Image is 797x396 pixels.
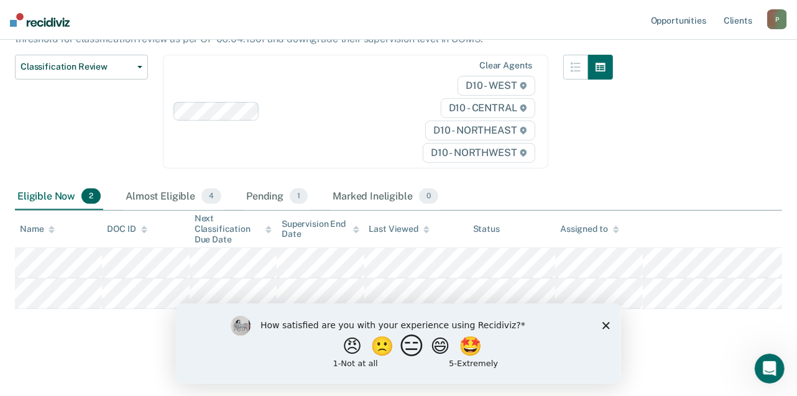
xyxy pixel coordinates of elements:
[419,188,438,205] span: 0
[479,60,532,71] div: Clear agents
[560,224,619,234] div: Assigned to
[282,219,359,240] div: Supervision End Date
[123,183,224,211] div: Almost Eligible4
[330,183,441,211] div: Marked Ineligible0
[15,183,103,211] div: Eligible Now2
[369,224,430,234] div: Last Viewed
[244,183,310,211] div: Pending1
[458,76,535,96] span: D10 - WEST
[107,224,147,234] div: DOC ID
[473,224,500,234] div: Status
[425,121,535,140] span: D10 - NORTHEAST
[20,224,55,234] div: Name
[423,143,535,163] span: D10 - NORTHWEST
[201,188,221,205] span: 4
[176,303,621,384] iframe: Survey by Kim from Recidiviz
[441,98,535,118] span: D10 - CENTRAL
[21,62,132,72] span: Classification Review
[755,354,785,384] iframe: Intercom live chat
[767,9,787,29] button: P
[290,188,308,205] span: 1
[195,213,272,244] div: Next Classification Due Date
[15,55,148,80] button: Classification Review
[81,188,101,205] span: 2
[10,13,70,27] img: Recidiviz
